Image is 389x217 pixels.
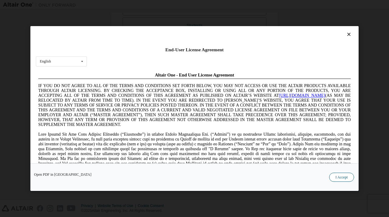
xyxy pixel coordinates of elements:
div: End-User License Agreement [36,47,353,53]
a: Open PDF in [GEOGRAPHIC_DATA] [34,173,91,176]
div: English [40,59,51,63]
span: Lore Ipsumd Sit Ame Cons Adipisc Elitseddo (“Eiusmodte”) in utlabor Etdolo Magnaaliqua Eni. (“Adm... [2,62,315,105]
span: IF YOU DO NOT AGREE TO ALL OF THE TERMS AND CONDITIONS SET FORTH BELOW, YOU MAY NOT ACCESS OR USE... [2,13,315,57]
span: Altair One - End User License Agreement [119,2,198,7]
a: [URL][DOMAIN_NAME] [243,23,289,28]
button: I Accept [329,173,354,182]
